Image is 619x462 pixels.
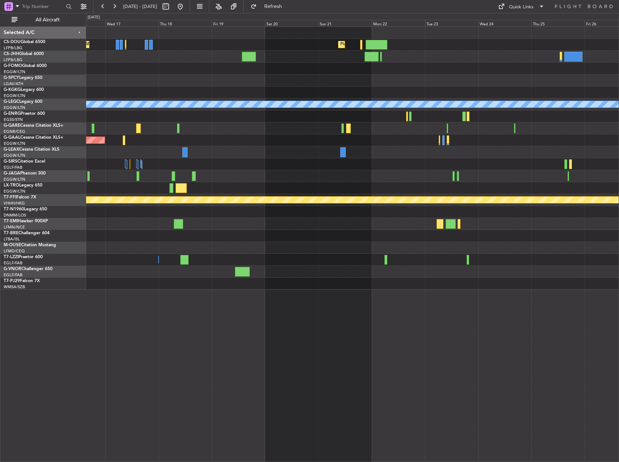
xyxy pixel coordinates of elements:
[4,123,63,128] a: G-GARECessna Citation XLS+
[4,135,63,140] a: G-GAALCessna Citation XLS+
[4,52,19,56] span: CS-JHH
[4,279,20,283] span: T7-PJ29
[4,153,25,158] a: EGGW/LTN
[19,17,76,22] span: All Aircraft
[22,1,64,12] input: Trip Number
[4,159,17,164] span: G-SIRS
[258,4,289,9] span: Refresh
[4,195,36,199] a: T7-FFIFalcon 7X
[4,117,23,122] a: EGSS/STN
[4,236,20,242] a: LTBA/ISL
[4,40,21,44] span: CS-DOU
[425,20,478,26] div: Tue 23
[4,219,48,223] a: T7-EMIHawker 900XP
[265,20,318,26] div: Sat 20
[531,20,585,26] div: Thu 25
[4,165,22,170] a: EGLF/FAB
[4,248,25,254] a: LFMD/CEQ
[4,195,16,199] span: T7-FFI
[4,141,25,146] a: EGGW/LTN
[4,88,21,92] span: G-KGKG
[4,255,43,259] a: T7-LZZIPraetor 600
[4,284,25,290] a: WMSA/SZB
[4,57,22,63] a: LFPB/LBG
[4,64,22,68] span: G-FOMO
[4,207,24,211] span: T7-N1960
[4,147,59,152] a: G-LEAXCessna Citation XLS
[4,213,26,218] a: DNMM/LOS
[4,207,47,211] a: T7-N1960Legacy 650
[318,20,371,26] div: Sun 21
[509,4,534,11] div: Quick Links
[4,201,25,206] a: VHHH/HKG
[4,183,19,188] span: LX-TRO
[247,1,291,12] button: Refresh
[4,69,25,75] a: EGGW/LTN
[4,76,42,80] a: G-SPCYLegacy 650
[4,171,20,176] span: G-JAGA
[4,76,19,80] span: G-SPCY
[4,177,25,182] a: EGGW/LTN
[4,189,25,194] a: EGGW/LTN
[4,224,25,230] a: LFMN/NCE
[4,267,21,271] span: G-VNOR
[4,231,50,235] a: T7-BREChallenger 604
[4,88,44,92] a: G-KGKGLegacy 600
[4,243,21,247] span: M-OUSE
[4,255,18,259] span: T7-LZZI
[4,123,20,128] span: G-GARE
[340,39,454,50] div: Planned Maint [GEOGRAPHIC_DATA] ([GEOGRAPHIC_DATA])
[4,267,52,271] a: G-VNORChallenger 650
[212,20,265,26] div: Fri 19
[105,20,159,26] div: Wed 17
[123,3,157,10] span: [DATE] - [DATE]
[4,93,25,98] a: EGGW/LTN
[4,171,46,176] a: G-JAGAPhenom 300
[4,231,18,235] span: T7-BRE
[4,135,20,140] span: G-GAAL
[4,159,45,164] a: G-SIRSCitation Excel
[372,20,425,26] div: Mon 22
[4,243,56,247] a: M-OUSECitation Mustang
[4,279,40,283] a: T7-PJ29Falcon 7X
[4,219,18,223] span: T7-EMI
[4,105,25,110] a: EGGW/LTN
[478,20,531,26] div: Wed 24
[88,14,100,21] div: [DATE]
[4,260,22,266] a: EGLF/FAB
[4,272,22,278] a: EGLF/FAB
[4,40,45,44] a: CS-DOUGlobal 6500
[4,100,19,104] span: G-LEGC
[159,20,212,26] div: Thu 18
[4,81,23,87] a: LGAV/ATH
[4,129,25,134] a: EGNR/CEG
[4,183,42,188] a: LX-TROLegacy 650
[4,52,44,56] a: CS-JHHGlobal 6000
[4,100,42,104] a: G-LEGCLegacy 600
[4,147,19,152] span: G-LEAX
[494,1,548,12] button: Quick Links
[4,45,22,51] a: LFPB/LBG
[8,14,79,26] button: All Aircraft
[4,112,21,116] span: G-ENRG
[4,112,45,116] a: G-ENRGPraetor 600
[4,64,47,68] a: G-FOMOGlobal 6000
